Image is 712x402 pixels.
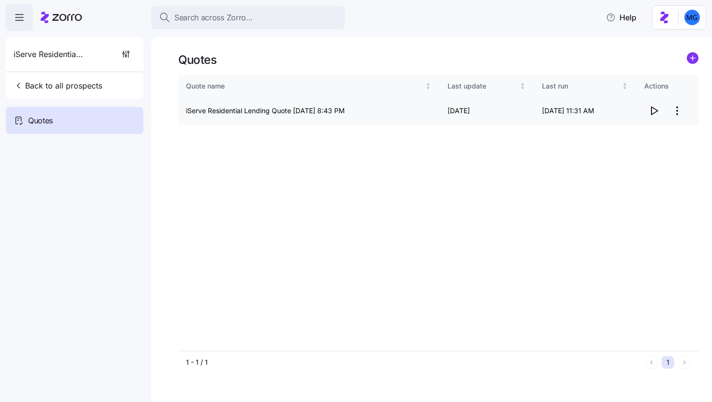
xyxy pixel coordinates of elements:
[186,357,641,367] div: 1 - 1 / 1
[14,48,83,60] span: iServe Residential Lending
[6,107,143,134] a: Quotes
[186,81,423,91] div: Quote name
[684,10,700,25] img: 61c362f0e1d336c60eacb74ec9823875
[534,97,636,125] td: [DATE] 11:31 AM
[440,97,534,125] td: [DATE]
[621,83,628,89] div: Not sorted
[687,52,698,67] a: add icon
[598,8,644,27] button: Help
[14,80,102,91] span: Back to all prospects
[519,83,526,89] div: Not sorted
[425,83,432,89] div: Not sorted
[645,356,658,369] button: Previous page
[606,12,636,23] span: Help
[28,115,53,127] span: Quotes
[678,356,691,369] button: Next page
[440,75,534,97] th: Last updateNot sorted
[174,12,253,24] span: Search across Zorro...
[662,356,674,369] button: 1
[534,75,636,97] th: Last runNot sorted
[542,81,619,91] div: Last run
[687,52,698,64] svg: add icon
[644,81,691,91] div: Actions
[151,6,345,29] button: Search across Zorro...
[10,76,106,95] button: Back to all prospects
[178,97,440,125] td: iServe Residential Lending Quote [DATE] 8:43 PM
[178,75,440,97] th: Quote nameNot sorted
[178,52,217,67] h1: Quotes
[448,81,518,91] div: Last update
